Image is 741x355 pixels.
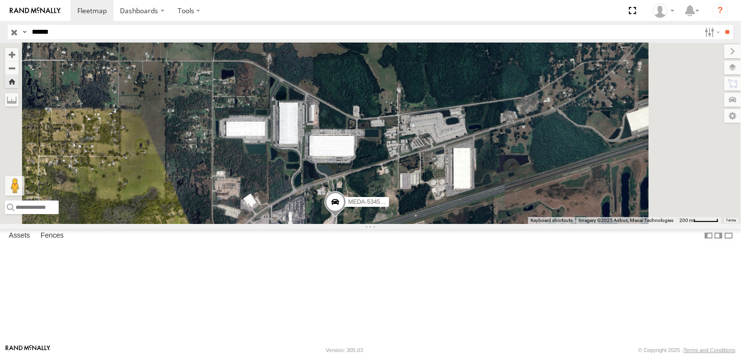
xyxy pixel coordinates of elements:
[638,347,736,353] div: © Copyright 2025 -
[5,48,19,61] button: Zoom in
[701,25,722,39] label: Search Filter Options
[531,217,573,224] button: Keyboard shortcuts
[326,347,363,353] div: Version: 305.03
[676,217,721,224] button: Map Scale: 200 m per 47 pixels
[36,229,69,243] label: Fences
[649,3,678,18] div: Clarence Lewis
[713,3,728,19] i: ?
[5,176,24,196] button: Drag Pegman onto the map to open Street View
[10,7,61,14] img: rand-logo.svg
[726,218,737,222] a: Terms
[348,199,404,205] span: MEDA-534593-Swing
[4,229,35,243] label: Assets
[724,229,734,243] label: Hide Summary Table
[5,75,19,88] button: Zoom Home
[684,347,736,353] a: Terms and Conditions
[579,218,673,223] span: Imagery ©2025 Airbus, Maxar Technologies
[5,345,50,355] a: Visit our Website
[724,109,741,123] label: Map Settings
[679,218,694,223] span: 200 m
[5,61,19,75] button: Zoom out
[5,93,19,107] label: Measure
[704,229,714,243] label: Dock Summary Table to the Left
[714,229,723,243] label: Dock Summary Table to the Right
[21,25,28,39] label: Search Query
